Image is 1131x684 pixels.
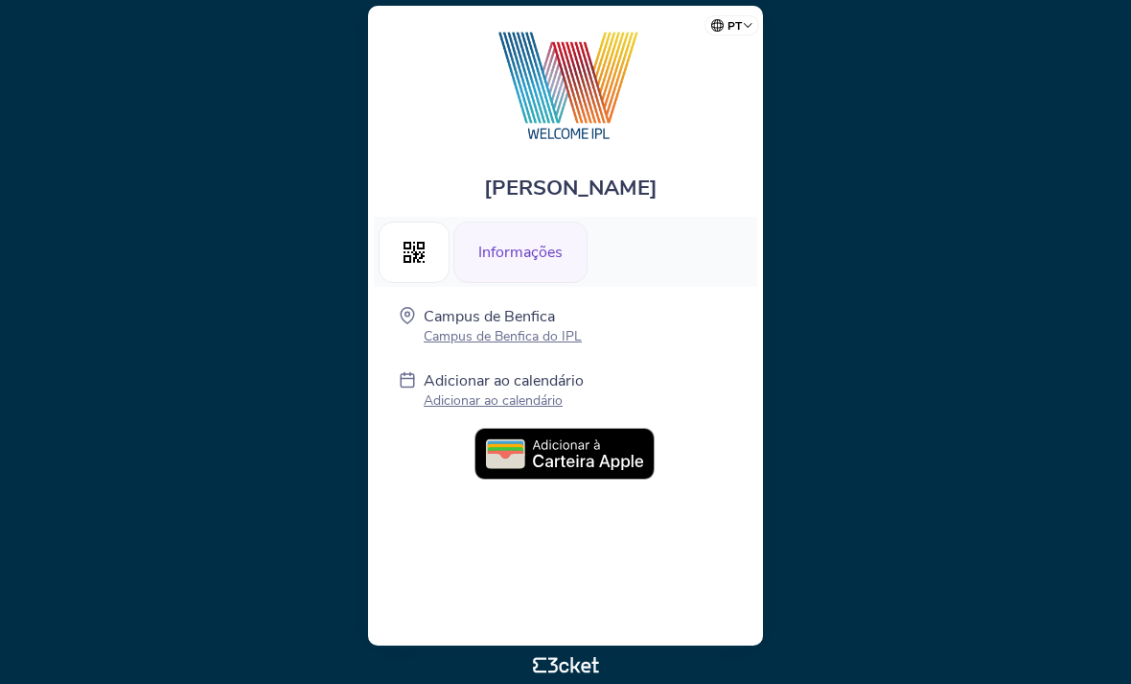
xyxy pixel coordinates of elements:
[453,222,588,283] div: Informações
[424,327,582,345] p: Campus de Benfica do IPL
[424,306,582,345] a: Campus de Benfica Campus de Benfica do IPL
[424,391,584,410] p: Adicionar ao calendário
[424,306,582,327] p: Campus de Benfica
[424,370,584,413] a: Adicionar ao calendário Adicionar ao calendário
[424,370,584,391] p: Adicionar ao calendário
[474,428,657,482] img: PT_Add_to_Apple_Wallet.09b75ae6.svg
[484,174,658,202] span: [PERSON_NAME]
[453,240,588,261] a: Informações
[461,25,671,145] img: Welcome IPL 2025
